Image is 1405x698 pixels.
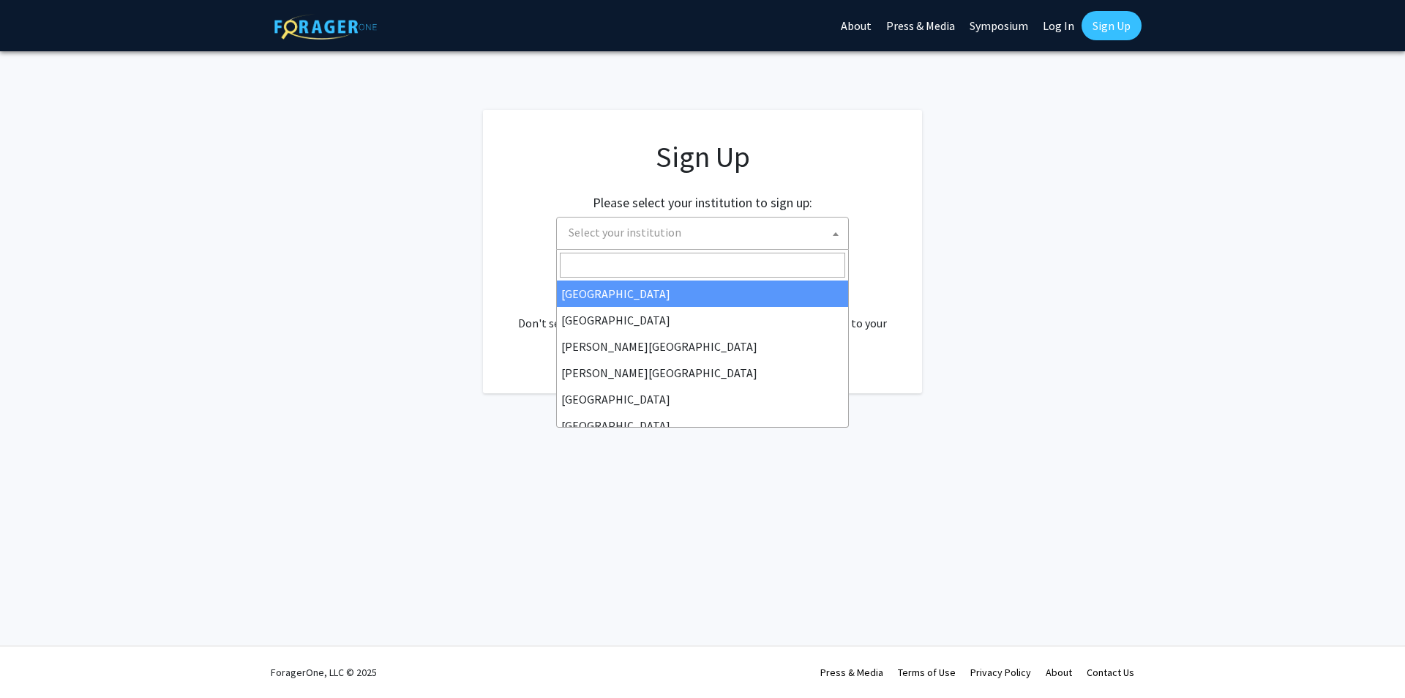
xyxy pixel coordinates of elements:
span: Select your institution [569,225,681,240]
div: Already have an account? . Don't see your institution? about bringing ForagerOne to your institut... [512,279,893,349]
span: Select your institution [563,218,848,248]
a: Terms of Use [898,666,956,679]
a: About [1046,666,1072,679]
div: ForagerOne, LLC © 2025 [271,647,377,698]
h2: Please select your institution to sign up: [593,195,812,211]
h1: Sign Up [512,139,893,174]
a: Privacy Policy [970,666,1031,679]
input: Search [560,253,845,278]
span: Select your institution [556,217,849,250]
li: [GEOGRAPHIC_DATA] [557,412,848,439]
li: [GEOGRAPHIC_DATA] [557,281,848,307]
li: [PERSON_NAME][GEOGRAPHIC_DATA] [557,333,848,360]
a: Sign Up [1082,11,1142,40]
li: [GEOGRAPHIC_DATA] [557,386,848,412]
a: Press & Media [820,666,883,679]
li: [PERSON_NAME][GEOGRAPHIC_DATA] [557,360,848,386]
li: [GEOGRAPHIC_DATA] [557,307,848,333]
a: Contact Us [1087,666,1134,679]
img: ForagerOne Logo [274,14,377,40]
iframe: Chat [1343,632,1394,687]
